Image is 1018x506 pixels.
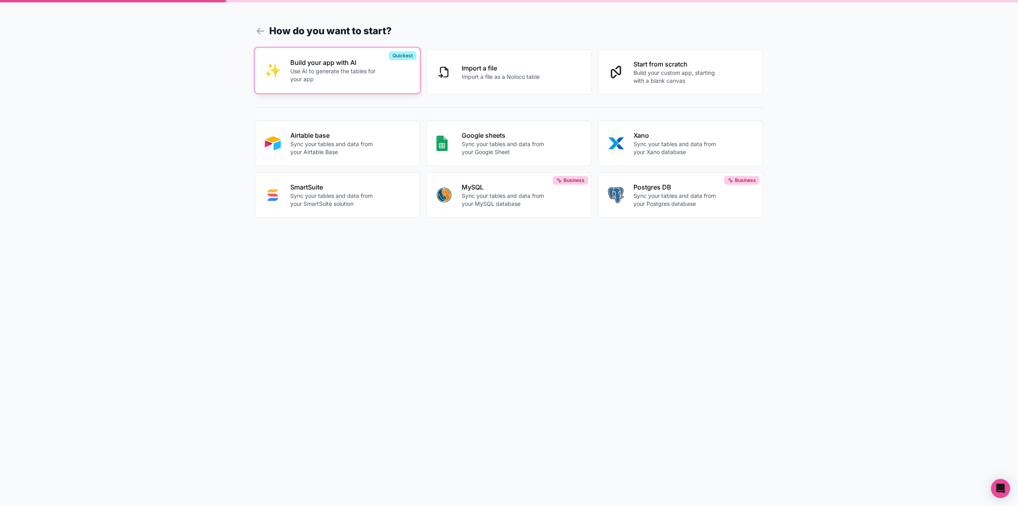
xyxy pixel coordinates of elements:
[633,140,722,156] p: Sync your tables and data from your Xano database
[633,131,722,140] p: Xano
[426,49,592,95] button: Import a fileImport a file as a Noloco table
[462,182,550,192] p: MySQL
[462,73,540,81] p: Import a file as a Noloco table
[598,121,763,166] button: XANOXanoSync your tables and data from your Xano database
[633,69,722,85] p: Build your custom app, starting with a blank canvas
[608,135,624,151] img: XANO
[462,131,550,140] p: Google sheets
[436,187,452,203] img: MYSQL
[290,131,379,140] p: Airtable base
[255,121,420,166] button: AIRTABLEAirtable baseSync your tables and data from your Airtable Base
[633,59,722,69] p: Start from scratch
[255,24,763,38] h1: How do you want to start?
[255,172,420,218] button: SMART_SUITESmartSuiteSync your tables and data from your SmartSuite solution
[290,140,379,156] p: Sync your tables and data from your Airtable Base
[633,182,722,192] p: Postgres DB
[991,479,1010,498] div: Open Intercom Messenger
[389,51,416,60] div: Quickest
[633,192,722,208] p: Sync your tables and data from your Postgres database
[426,121,592,166] button: GOOGLE_SHEETSGoogle sheetsSync your tables and data from your Google Sheet
[735,177,756,184] span: Business
[265,63,281,78] img: INTERNAL_WITH_AI
[265,187,281,203] img: SMART_SUITE
[598,49,763,95] button: Start from scratchBuild your custom app, starting with a blank canvas
[265,135,281,151] img: AIRTABLE
[598,172,763,218] button: POSTGRESPostgres DBSync your tables and data from your Postgres databaseBusiness
[290,67,379,83] p: Use AI to generate the tables for your app
[462,63,540,73] p: Import a file
[290,58,379,67] p: Build your app with AI
[462,140,550,156] p: Sync your tables and data from your Google Sheet
[462,192,550,208] p: Sync your tables and data from your MySQL database
[290,192,379,208] p: Sync your tables and data from your SmartSuite solution
[255,48,420,93] button: INTERNAL_WITH_AIBuild your app with AIUse AI to generate the tables for your appQuickest
[426,172,592,218] button: MYSQLMySQLSync your tables and data from your MySQL databaseBusiness
[563,177,585,184] span: Business
[290,182,379,192] p: SmartSuite
[436,135,448,151] img: GOOGLE_SHEETS
[608,187,624,203] img: POSTGRES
